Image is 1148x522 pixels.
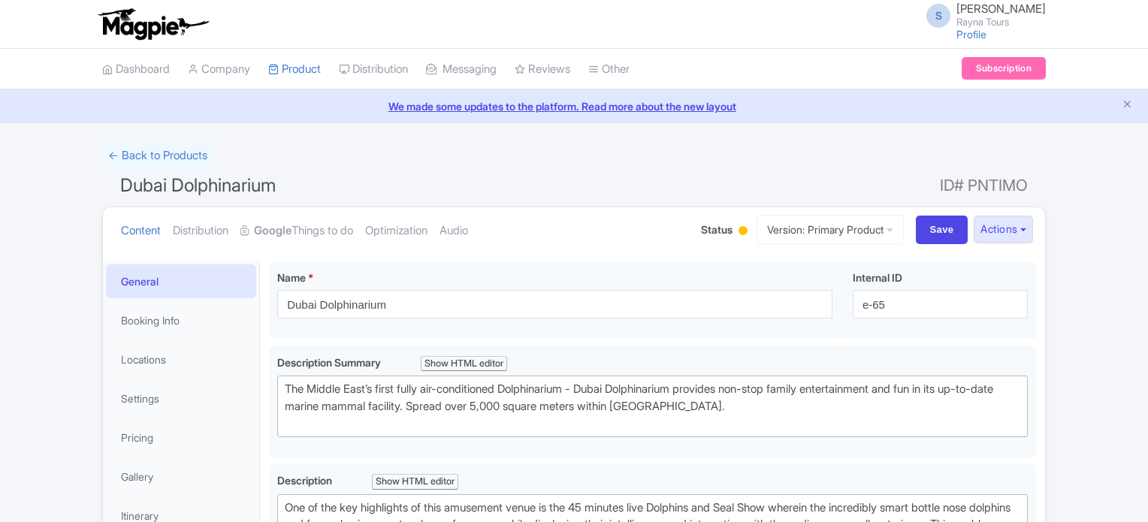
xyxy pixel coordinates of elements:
div: The Middle East’s first fully air-conditioned Dolphinarium - Dubai Dolphinarium provides non-stop... [285,381,1020,432]
a: Version: Primary Product [757,215,904,244]
input: Save [916,216,968,244]
span: Status [701,222,733,237]
a: We made some updates to the platform. Read more about the new layout [9,98,1139,114]
img: logo-ab69f6fb50320c5b225c76a69d11143b.png [95,8,211,41]
a: Pricing [106,421,256,454]
a: Distribution [339,49,408,90]
button: Close announcement [1122,97,1133,114]
span: Internal ID [853,271,902,284]
a: Dashboard [102,49,170,90]
a: Optimization [365,207,427,255]
div: Show HTML editor [372,474,458,490]
small: Rayna Tours [956,17,1046,27]
a: Other [588,49,630,90]
a: S [PERSON_NAME] Rayna Tours [917,3,1046,27]
span: Description [277,474,334,487]
a: Messaging [426,49,497,90]
span: ID# PNTIMO [940,170,1028,201]
a: Audio [440,207,468,255]
a: GoogleThings to do [240,207,353,255]
a: General [106,264,256,298]
a: ← Back to Products [102,141,213,170]
a: Company [188,49,250,90]
button: Actions [974,216,1033,243]
strong: Google [254,222,292,240]
div: Building [736,220,751,243]
span: S [926,4,950,28]
span: Name [277,271,306,284]
a: Distribution [173,207,228,255]
a: Reviews [515,49,570,90]
span: Dubai Dolphinarium [120,174,276,196]
a: Locations [106,342,256,376]
a: Gallery [106,460,256,493]
span: Description Summary [277,356,383,369]
a: Booking Info [106,303,256,337]
div: Show HTML editor [421,356,507,372]
a: Product [268,49,321,90]
a: Content [121,207,161,255]
a: Subscription [962,57,1046,80]
a: Settings [106,382,256,415]
span: [PERSON_NAME] [956,2,1046,16]
a: Profile [956,28,986,41]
